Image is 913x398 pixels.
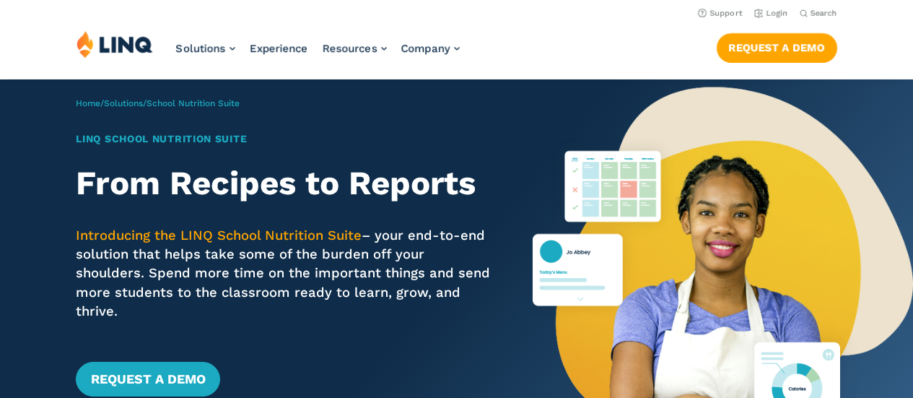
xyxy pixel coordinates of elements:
h2: From Recipes to Reports [76,165,495,203]
a: Support [698,9,743,18]
a: Request a Demo [717,33,837,62]
a: Company [401,42,460,55]
p: – your end-to-end solution that helps take some of the burden off your shoulders. Spend more time... [76,226,495,321]
a: Request a Demo [76,362,219,397]
h1: LINQ School Nutrition Suite [76,131,495,147]
span: Search [811,9,837,18]
span: School Nutrition Suite [147,98,240,108]
span: Company [401,42,450,55]
button: Open Search Bar [800,8,837,19]
nav: Button Navigation [717,30,837,62]
span: Introducing the LINQ School Nutrition Suite [76,228,362,243]
a: Resources [323,42,387,55]
nav: Primary Navigation [176,30,460,78]
a: Login [754,9,788,18]
a: Home [76,98,100,108]
span: Solutions [176,42,226,55]
span: Resources [323,42,377,55]
a: Solutions [104,98,143,108]
img: LINQ | K‑12 Software [77,30,153,58]
a: Solutions [176,42,235,55]
span: / / [76,98,240,108]
a: Experience [250,42,308,55]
